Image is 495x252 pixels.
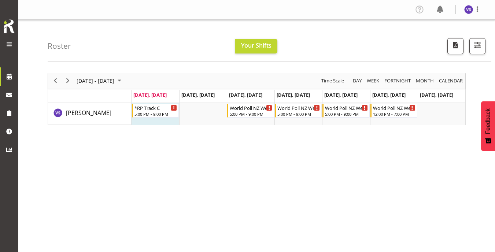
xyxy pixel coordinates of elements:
span: Day [352,76,362,85]
div: 12:00 PM - 7:00 PM [373,111,415,117]
button: August 2025 [75,76,125,85]
span: [DATE], [DATE] [229,92,262,98]
span: Your Shifts [241,41,271,49]
button: Feedback - Show survey [481,101,495,151]
div: 5:00 PM - 9:00 PM [277,111,320,117]
button: Filter Shifts [469,38,485,54]
span: [DATE] - [DATE] [76,76,115,85]
div: previous period [49,73,62,89]
span: Month [415,76,435,85]
div: Timeline Week of August 18, 2025 [48,73,466,125]
span: [DATE], [DATE] [372,92,406,98]
button: Timeline Day [352,76,363,85]
span: [DATE], [DATE] [277,92,310,98]
button: Previous [51,76,60,85]
span: [DATE], [DATE] [324,92,358,98]
span: calendar [438,76,463,85]
td: Virender Singh resource [48,103,132,125]
div: World Poll NZ Weekends [373,104,415,111]
button: Your Shifts [235,39,277,53]
span: [DATE], [DATE] [181,92,215,98]
button: Month [438,76,464,85]
button: Fortnight [383,76,412,85]
span: Fortnight [384,76,411,85]
span: [DATE], [DATE] [420,92,453,98]
span: [DATE], [DATE] [133,92,167,98]
div: next period [62,73,74,89]
div: August 18 - 24, 2025 [74,73,126,89]
div: 5:00 PM - 9:00 PM [325,111,367,117]
div: World Poll NZ Weekdays [230,104,272,111]
button: Download a PDF of the roster according to the set date range. [447,38,463,54]
a: [PERSON_NAME] [66,108,111,117]
div: World Poll NZ Weekdays [277,104,320,111]
span: Feedback [485,108,491,134]
h4: Roster [48,42,71,50]
div: Virender Singh"s event - World Poll NZ Weekends Begin From Saturday, August 23, 2025 at 12:00:00 ... [370,104,417,118]
img: virender-singh11427.jpg [464,5,473,14]
button: Timeline Month [415,76,435,85]
table: Timeline Week of August 18, 2025 [132,103,465,125]
div: Virender Singh"s event - World Poll NZ Weekdays Begin From Friday, August 22, 2025 at 5:00:00 PM ... [322,104,369,118]
div: Virender Singh"s event - World Poll NZ Weekdays Begin From Wednesday, August 20, 2025 at 5:00:00 ... [227,104,274,118]
span: [PERSON_NAME] [66,109,111,117]
span: Week [366,76,380,85]
button: Next [63,76,73,85]
div: *RP Track C [134,104,177,111]
div: World Poll NZ Weekdays [325,104,367,111]
button: Time Scale [320,76,346,85]
div: 5:00 PM - 9:00 PM [134,111,177,117]
div: 5:00 PM - 9:00 PM [230,111,272,117]
span: Time Scale [321,76,345,85]
div: Virender Singh"s event - World Poll NZ Weekdays Begin From Thursday, August 21, 2025 at 5:00:00 P... [275,104,322,118]
div: Virender Singh"s event - *RP Track C Begin From Monday, August 18, 2025 at 5:00:00 PM GMT+12:00 E... [132,104,179,118]
button: Timeline Week [366,76,381,85]
img: Rosterit icon logo [2,18,16,34]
